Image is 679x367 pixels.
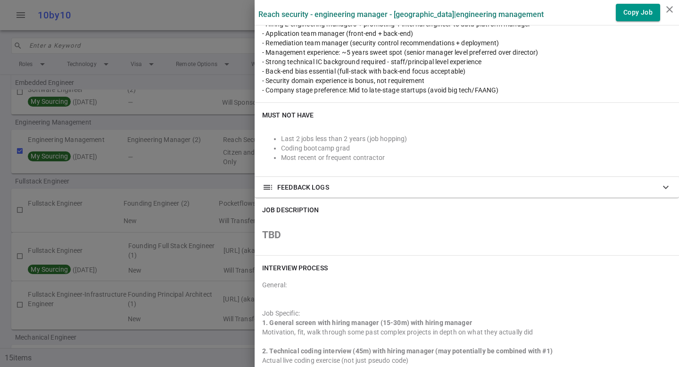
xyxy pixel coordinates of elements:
span: - Application team manager (front-end + back-end) [262,30,413,37]
button: Copy Job [616,4,660,21]
span: expand_more [660,182,671,193]
span: - Management experience: ~5 years sweet spot (senior manager level preferred over director) [262,49,538,56]
h6: Must NOT Have [262,110,314,120]
li: Last 2 jobs less than 2 years (job hopping) [281,134,671,143]
span: - Hiring 2 engineering managers + promoting 1 internal engineer to data platform manager [262,20,530,28]
span: - Strong technical IC background required - staff/principal level experience [262,58,481,66]
strong: 2. Technical coding interview (45m) with hiring manager (may potentially be combined with #1) [262,347,553,355]
li: Coding bootcamp grad [281,143,671,153]
label: Reach Security - Engineering Manager - [GEOGRAPHIC_DATA] | Engineering Management [258,10,544,19]
span: FEEDBACK LOGS [277,183,329,192]
div: Motivation, fit, walk through some past complex projects in depth on what they actually did [262,327,671,337]
span: toc [262,182,273,193]
span: - Back-end bias essential (full-stack with back-end focus acceptable) [262,67,465,75]
li: Most recent or frequent contractor [281,153,671,162]
strong: 1. General screen with hiring manager (15-30m) with hiring manager [262,319,472,326]
h6: INTERVIEW PROCESS [262,263,328,273]
div: FEEDBACK LOGS [255,177,679,198]
span: - Security domain experience is bonus, not requirement [262,77,424,84]
h6: JOB DESCRIPTION [262,205,319,215]
div: Actual live coding exercise (not just pseudo code) [262,356,671,365]
span: - Remediation team manager (security control recommendations + deployment) [262,39,499,47]
span: - Company stage preference: Mid to late-stage startups (avoid big tech/FAANG) [262,86,499,94]
h2: TBD [262,230,671,240]
i: close [664,4,675,15]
